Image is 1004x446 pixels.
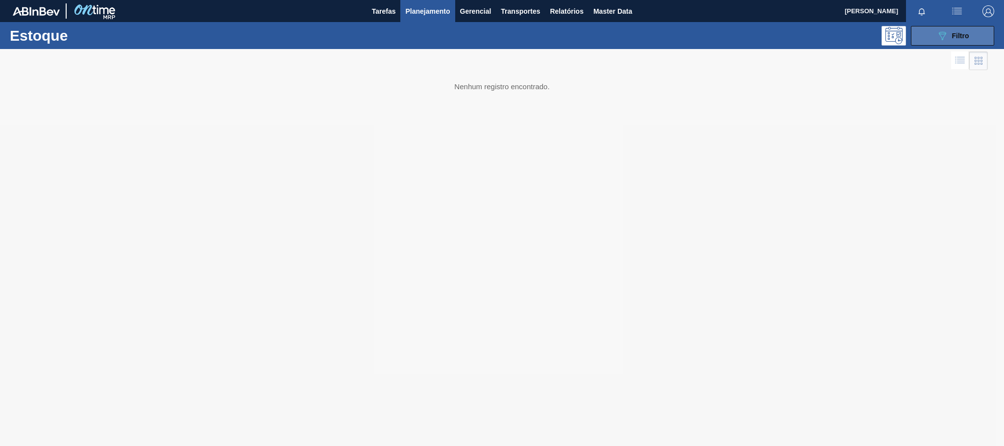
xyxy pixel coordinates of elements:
[13,7,60,16] img: TNhmsLtSVTkK8tSr43FrP2fwEKptu5GPRR3wAAAABJRU5ErkJggg==
[911,26,994,46] button: Filtro
[405,5,450,17] span: Planejamento
[372,5,396,17] span: Tarefas
[951,5,963,17] img: userActions
[906,4,937,18] button: Notificações
[501,5,540,17] span: Transportes
[550,5,583,17] span: Relatórios
[593,5,632,17] span: Master Data
[982,5,994,17] img: Logout
[460,5,491,17] span: Gerencial
[10,30,158,41] h1: Estoque
[952,32,969,40] span: Filtro
[882,26,906,46] div: Pogramando: nenhum usuário selecionado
